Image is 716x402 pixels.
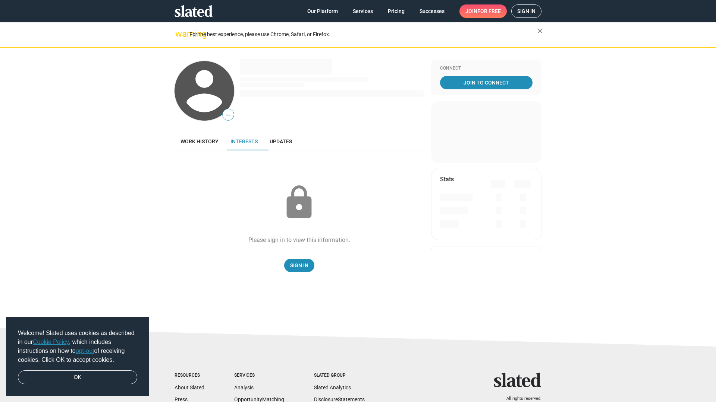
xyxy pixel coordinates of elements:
mat-icon: close [536,26,544,35]
a: Successes [414,4,450,18]
span: Sign in [517,5,536,17]
span: Join To Connect [442,76,531,89]
mat-card-title: Stats [440,175,454,183]
mat-icon: warning [175,29,184,38]
a: Joinfor free [459,4,507,18]
a: Pricing [382,4,411,18]
span: Our Platform [307,4,338,18]
span: Work history [180,138,219,144]
span: Join [465,4,501,18]
a: Cookie Policy [33,339,69,345]
span: Sign In [290,259,308,272]
a: dismiss cookie message [18,370,137,385]
a: Our Platform [301,4,344,18]
a: Updates [264,133,298,150]
a: Join To Connect [440,76,533,89]
a: Analysis [234,385,254,390]
span: Services [353,4,373,18]
span: — [223,110,234,120]
span: Updates [270,138,292,144]
a: Sign in [511,4,541,18]
span: for free [477,4,501,18]
div: Services [234,373,284,379]
div: For the best experience, please use Chrome, Safari, or Firefox. [189,29,537,39]
span: Successes [420,4,445,18]
div: Slated Group [314,373,365,379]
div: cookieconsent [6,317,149,396]
a: opt-out [76,348,94,354]
div: Connect [440,66,533,71]
span: Welcome! Slated uses cookies as described in our , which includes instructions on how to of recei... [18,329,137,364]
span: Interests [230,138,258,144]
a: Slated Analytics [314,385,351,390]
mat-icon: lock [280,184,318,221]
a: Interests [224,133,264,150]
span: Pricing [388,4,405,18]
div: Please sign in to view this information. [248,236,350,244]
a: About Slated [175,385,204,390]
a: Sign In [284,259,314,272]
a: Services [347,4,379,18]
div: Resources [175,373,204,379]
a: Work history [175,133,224,150]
